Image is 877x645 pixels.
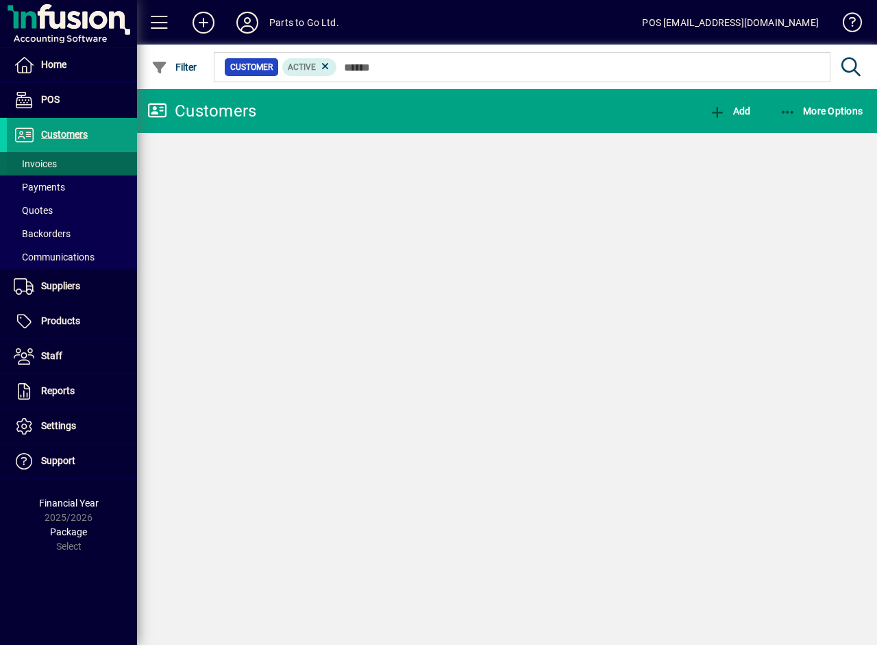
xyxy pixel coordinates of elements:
[14,158,57,169] span: Invoices
[230,60,273,74] span: Customer
[7,152,137,175] a: Invoices
[832,3,860,47] a: Knowledge Base
[288,62,316,72] span: Active
[39,498,99,509] span: Financial Year
[7,374,137,409] a: Reports
[269,12,339,34] div: Parts to Go Ltd.
[41,129,88,140] span: Customers
[709,106,750,117] span: Add
[41,350,62,361] span: Staff
[7,199,137,222] a: Quotes
[7,339,137,374] a: Staff
[182,10,225,35] button: Add
[41,280,80,291] span: Suppliers
[7,409,137,443] a: Settings
[14,182,65,193] span: Payments
[41,59,66,70] span: Home
[14,228,71,239] span: Backorders
[7,222,137,245] a: Backorders
[41,385,75,396] span: Reports
[7,83,137,117] a: POS
[225,10,269,35] button: Profile
[14,252,95,263] span: Communications
[282,58,337,76] mat-chip: Activation Status: Active
[642,12,819,34] div: POS [EMAIL_ADDRESS][DOMAIN_NAME]
[776,99,867,123] button: More Options
[50,526,87,537] span: Package
[41,455,75,466] span: Support
[41,94,60,105] span: POS
[41,420,76,431] span: Settings
[41,315,80,326] span: Products
[151,62,197,73] span: Filter
[7,444,137,478] a: Support
[7,269,137,304] a: Suppliers
[7,48,137,82] a: Home
[14,205,53,216] span: Quotes
[148,55,201,80] button: Filter
[7,175,137,199] a: Payments
[147,100,256,122] div: Customers
[780,106,863,117] span: More Options
[706,99,754,123] button: Add
[7,304,137,339] a: Products
[7,245,137,269] a: Communications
